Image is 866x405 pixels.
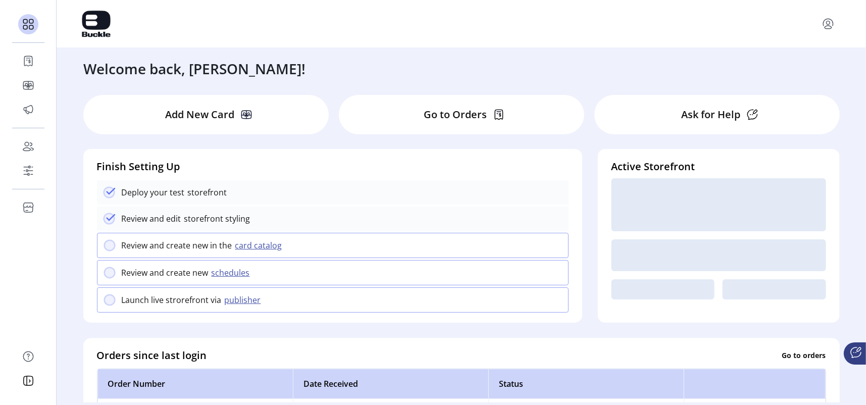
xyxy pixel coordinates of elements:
p: Deploy your test [122,186,185,198]
button: card catalog [232,239,288,251]
h4: Orders since last login [97,348,207,363]
button: schedules [209,267,256,279]
p: storefront [185,186,227,198]
button: menu [820,16,836,32]
th: Order Number [97,369,293,399]
p: Launch live strorefront via [122,294,222,306]
p: Review and edit [122,213,181,225]
p: Go to Orders [424,107,487,122]
button: publisher [222,294,267,306]
p: Ask for Help [681,107,740,122]
h4: Finish Setting Up [97,159,569,174]
th: Date Received [293,369,488,399]
h4: Active Storefront [611,159,826,174]
img: logo [77,10,116,38]
p: Review and create new [122,267,209,279]
p: Go to orders [782,350,826,361]
p: storefront styling [181,213,250,225]
th: Status [488,369,684,399]
p: Review and create new in the [122,239,232,251]
h3: Welcome back, [PERSON_NAME]! [84,58,306,79]
p: Add New Card [165,107,234,122]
